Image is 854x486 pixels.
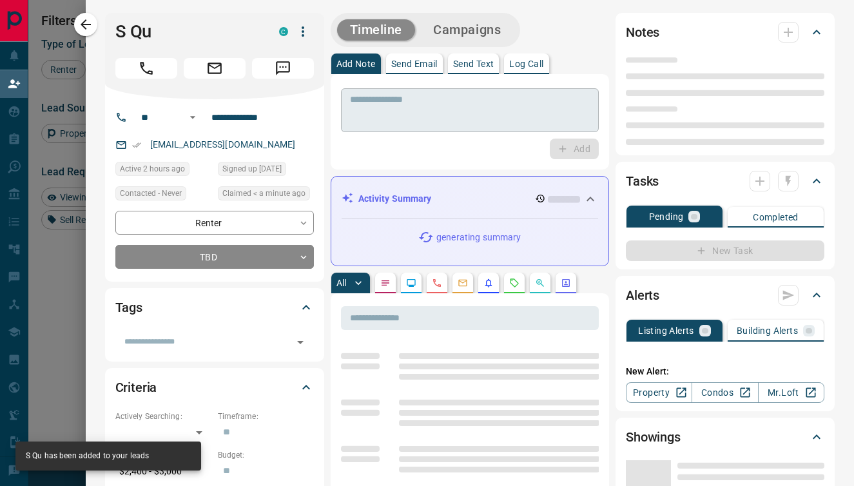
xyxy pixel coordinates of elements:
[115,58,177,79] span: Call
[291,333,309,351] button: Open
[626,427,681,447] h2: Showings
[218,162,314,180] div: Thu Sep 15 2022
[342,187,599,211] div: Activity Summary
[115,297,142,318] h2: Tags
[626,422,824,452] div: Showings
[115,377,157,398] h2: Criteria
[358,192,432,206] p: Activity Summary
[649,212,684,221] p: Pending
[380,278,391,288] svg: Notes
[218,186,314,204] div: Wed Aug 13 2025
[626,171,659,191] h2: Tasks
[420,19,514,41] button: Campaigns
[115,372,314,403] div: Criteria
[336,278,347,287] p: All
[626,166,824,197] div: Tasks
[184,58,246,79] span: Email
[337,19,416,41] button: Timeline
[509,59,543,68] p: Log Call
[150,139,296,150] a: [EMAIL_ADDRESS][DOMAIN_NAME]
[279,27,288,36] div: condos.ca
[391,59,438,68] p: Send Email
[509,278,519,288] svg: Requests
[222,187,306,200] span: Claimed < a minute ago
[626,17,824,48] div: Notes
[638,326,694,335] p: Listing Alerts
[626,280,824,311] div: Alerts
[120,162,185,175] span: Active 2 hours ago
[626,382,692,403] a: Property
[185,110,200,125] button: Open
[132,141,141,150] svg: Email Verified
[218,411,314,422] p: Timeframe:
[758,382,824,403] a: Mr.Loft
[626,365,824,378] p: New Alert:
[115,292,314,323] div: Tags
[561,278,571,288] svg: Agent Actions
[115,245,314,269] div: TBD
[626,22,659,43] h2: Notes
[222,162,282,175] span: Signed up [DATE]
[115,411,211,422] p: Actively Searching:
[120,187,182,200] span: Contacted - Never
[26,445,149,467] div: S Qu has been added to your leads
[115,21,260,42] h1: S Qu
[535,278,545,288] svg: Opportunities
[436,231,521,244] p: generating summary
[115,162,211,180] div: Tue Aug 12 2025
[432,278,442,288] svg: Calls
[406,278,416,288] svg: Lead Browsing Activity
[336,59,376,68] p: Add Note
[453,59,494,68] p: Send Text
[692,382,758,403] a: Condos
[737,326,798,335] p: Building Alerts
[626,285,659,306] h2: Alerts
[753,213,799,222] p: Completed
[252,58,314,79] span: Message
[483,278,494,288] svg: Listing Alerts
[458,278,468,288] svg: Emails
[115,211,314,235] div: Renter
[115,461,211,482] p: $2,400 - $3,000
[218,449,314,461] p: Budget:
